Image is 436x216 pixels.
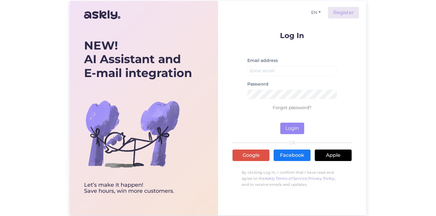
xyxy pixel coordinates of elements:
[309,8,323,17] button: EN
[233,150,269,161] a: Google
[233,32,352,39] p: Log In
[328,7,359,18] a: Register
[308,176,335,181] a: Privacy Policy
[84,8,120,22] img: Askly
[233,166,352,191] p: By clicking Log In, I confirm that I have read and agree to the , , and to receive emails and upd...
[84,39,192,80] div: AI Assistant and E-mail integration
[247,57,278,64] label: Email address
[247,81,268,87] label: Password
[84,182,192,194] div: Let’s make it happen! Save hours, win more customers.
[288,141,297,145] span: OR
[273,105,311,110] a: Forgot password?
[84,38,118,53] b: NEW!
[274,150,311,161] a: Facebook
[315,150,352,161] a: Apple
[265,176,307,181] a: Askly Terms of Service
[280,123,304,134] button: Login
[247,66,337,76] input: Enter email
[84,85,181,182] img: bg-askly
